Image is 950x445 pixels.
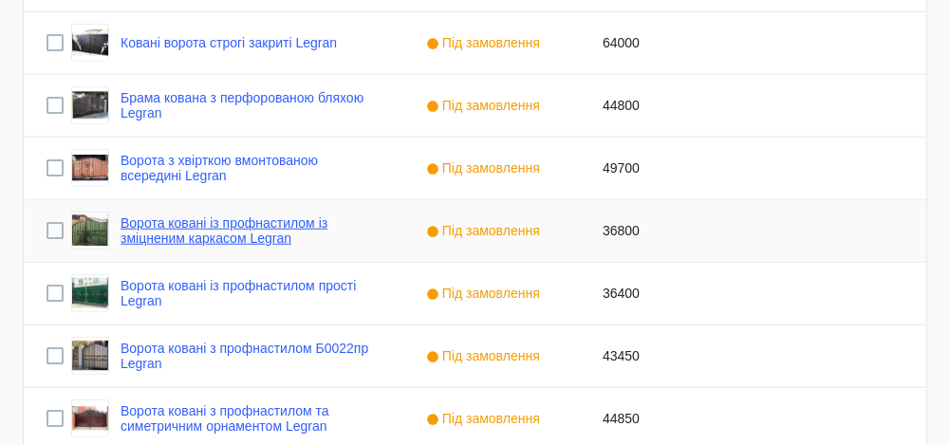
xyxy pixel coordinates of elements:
[121,278,381,308] a: Ворота ковані із профнастилом прості Legran
[426,286,545,301] span: Під замовлення
[426,35,545,50] span: Під замовлення
[580,325,756,387] div: 43450
[426,348,545,363] span: Під замовлення
[121,403,381,434] a: Ворота ковані з профнастилом та симетричним орнаментом Legran
[121,35,337,50] a: Ковані ворота строгі закриті Legran
[580,263,756,324] div: 36400
[121,90,381,121] a: Брама кована з перфорованою бляхою Legran
[580,200,756,262] div: 36800
[426,98,545,113] span: Під замовлення
[426,160,545,176] span: Під замовлення
[121,215,381,246] a: Ворота ковані із профнастилом із зміцненим каркасом Legran
[580,75,756,137] div: 44800
[580,138,756,199] div: 49700
[426,411,545,426] span: Під замовлення
[121,341,381,371] a: Ворота ковані з профнастилом Б0022пр Legran
[121,153,381,183] a: Ворота з хвірткою вмонтованою всередині Legran
[426,223,545,238] span: Під замовлення
[580,12,756,74] div: 64000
